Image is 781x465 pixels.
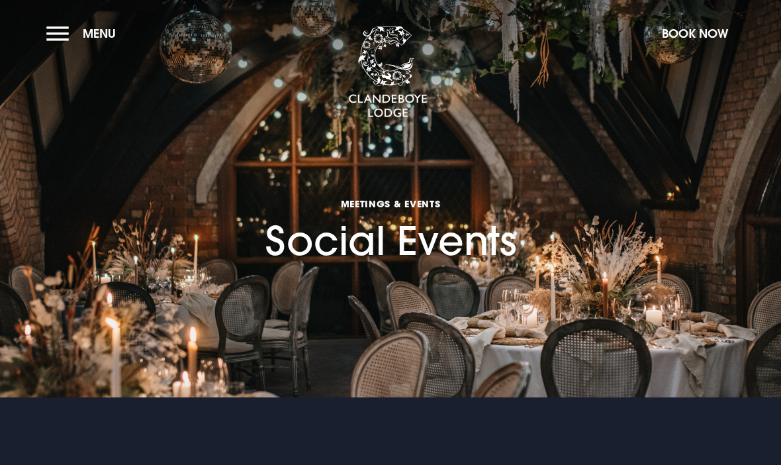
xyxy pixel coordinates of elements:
[348,26,428,119] img: Clandeboye Lodge
[265,140,516,264] h1: Social Events
[265,197,516,210] span: Meetings & Events
[655,19,735,48] button: Book Now
[46,19,122,48] button: Menu
[83,26,116,41] span: Menu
